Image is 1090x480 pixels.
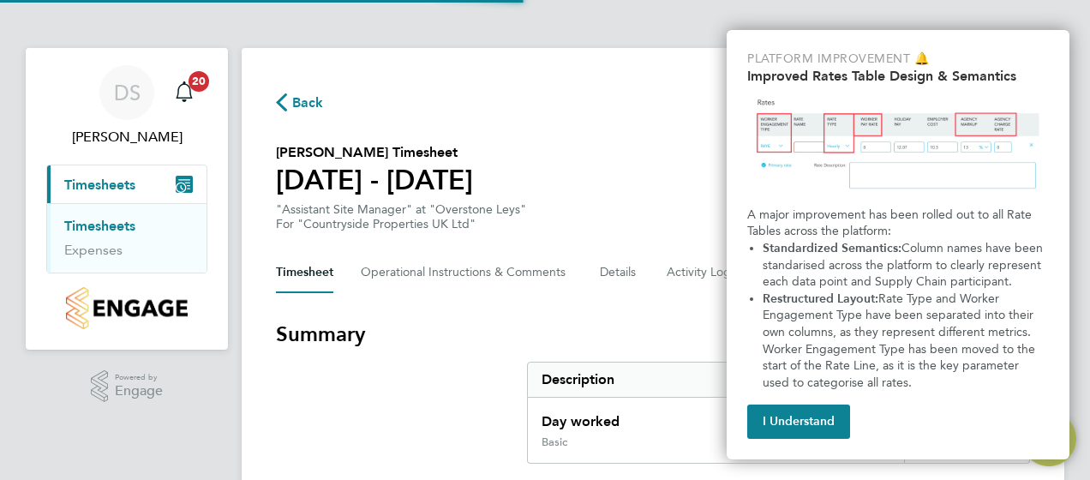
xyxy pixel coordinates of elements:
button: Activity Logs [667,252,739,293]
p: A major improvement has been rolled out to all Rate Tables across the platform: [747,207,1049,240]
button: Timesheet [276,252,333,293]
span: Rate Type and Worker Engagement Type have been separated into their own columns, as they represen... [763,291,1039,390]
button: Operational Instructions & Comments [361,252,572,293]
h3: Summary [276,321,1030,348]
h2: Improved Rates Table Design & Semantics [747,68,1049,84]
div: "Assistant Site Manager" at "Overstone Leys" [276,202,526,231]
span: Dan Savine [46,127,207,147]
a: Go to account details [46,65,207,147]
button: Details [600,252,639,293]
button: I Understand [747,405,850,439]
div: For "Countryside Properties UK Ltd" [276,217,526,231]
nav: Main navigation [26,48,228,350]
span: DS [114,81,141,104]
img: Updated Rates Table Design & Semantics [747,91,1049,200]
a: Timesheets [64,218,135,234]
h1: [DATE] - [DATE] [276,163,473,197]
span: 20 [189,71,209,92]
div: Summary [527,362,1030,464]
div: Day worked [528,398,904,435]
div: Improved Rate Table Semantics [727,30,1069,459]
span: Powered by [115,370,163,385]
span: Column names have been standarised across the platform to clearly represent each data point and S... [763,241,1046,289]
strong: Standardized Semantics: [763,241,901,255]
a: Expenses [64,242,123,258]
div: Basic [542,435,567,449]
img: countryside-properties-logo-retina.png [66,287,187,329]
h2: [PERSON_NAME] Timesheet [276,142,473,163]
p: Platform Improvement 🔔 [747,51,1049,68]
a: Go to home page [46,287,207,329]
span: Engage [115,384,163,399]
div: Description [528,363,904,397]
span: Timesheets [64,177,135,193]
strong: Restructured Layout: [763,291,878,306]
span: Back [292,93,324,113]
